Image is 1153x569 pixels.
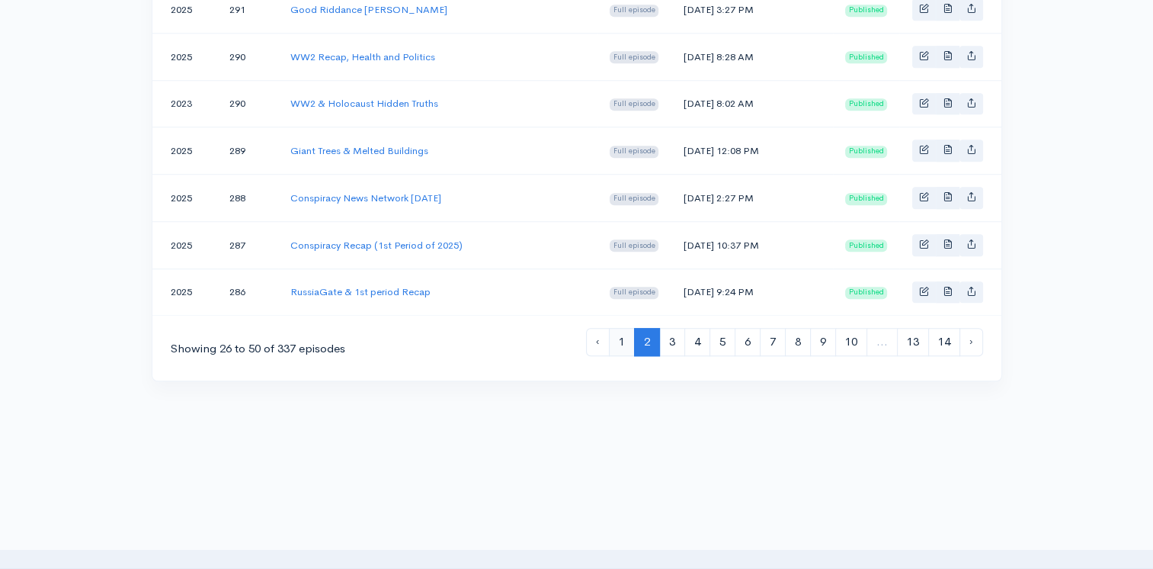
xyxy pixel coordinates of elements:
span: Full episode [610,287,659,299]
td: [DATE] 2:27 PM [671,175,832,222]
a: « Previous [586,328,610,356]
a: 10 [835,328,867,356]
a: 5 [709,328,735,356]
span: Full episode [610,239,659,252]
span: Full episode [610,5,659,17]
td: 290 [217,33,278,80]
div: Basic example [912,140,983,162]
td: 2025 [152,175,218,222]
td: 289 [217,127,278,175]
a: 1 [609,328,635,356]
a: RussiaGate & 1st period Recap [290,285,431,298]
a: 6 [735,328,761,356]
a: Next » [959,328,983,356]
div: Showing 26 to 50 of 337 episodes [171,340,345,358]
span: Published [845,193,888,205]
span: Full episode [610,51,659,63]
span: Published [845,146,888,158]
span: Full episode [610,98,659,111]
span: Full episode [610,146,659,158]
span: Full episode [610,193,659,205]
td: 2025 [152,127,218,175]
div: Basic example [912,93,983,115]
td: 286 [217,268,278,315]
span: Published [845,287,888,299]
span: 2 [634,328,660,356]
td: 2025 [152,221,218,268]
div: Basic example [912,187,983,209]
div: Basic example [912,234,983,256]
td: 287 [217,221,278,268]
a: 3 [659,328,685,356]
td: 2025 [152,33,218,80]
td: [DATE] 10:37 PM [671,221,832,268]
td: [DATE] 8:28 AM [671,33,832,80]
a: Conspiracy News Network [DATE] [290,191,441,204]
div: Basic example [912,46,983,68]
div: Basic example [912,281,983,304]
td: [DATE] 9:24 PM [671,268,832,315]
a: 4 [684,328,710,356]
td: 2025 [152,268,218,315]
a: 8 [785,328,811,356]
td: [DATE] 8:02 AM [671,80,832,127]
span: Published [845,98,888,111]
td: [DATE] 12:08 PM [671,127,832,175]
td: 288 [217,175,278,222]
span: Published [845,51,888,63]
a: 14 [928,328,960,356]
a: Conspiracy Recap (1st Period of 2025) [290,239,463,252]
a: WW2 Recap, Health and Politics [290,50,435,63]
td: 2023 [152,80,218,127]
span: Published [845,239,888,252]
a: 13 [897,328,929,356]
a: Giant Trees & Melted Buildings [290,144,428,157]
span: Published [845,5,888,17]
a: WW2 & Holocaust Hidden Truths [290,97,438,110]
a: 9 [810,328,836,356]
a: 7 [760,328,786,356]
a: Good Riddance [PERSON_NAME] [290,3,447,16]
td: 290 [217,80,278,127]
